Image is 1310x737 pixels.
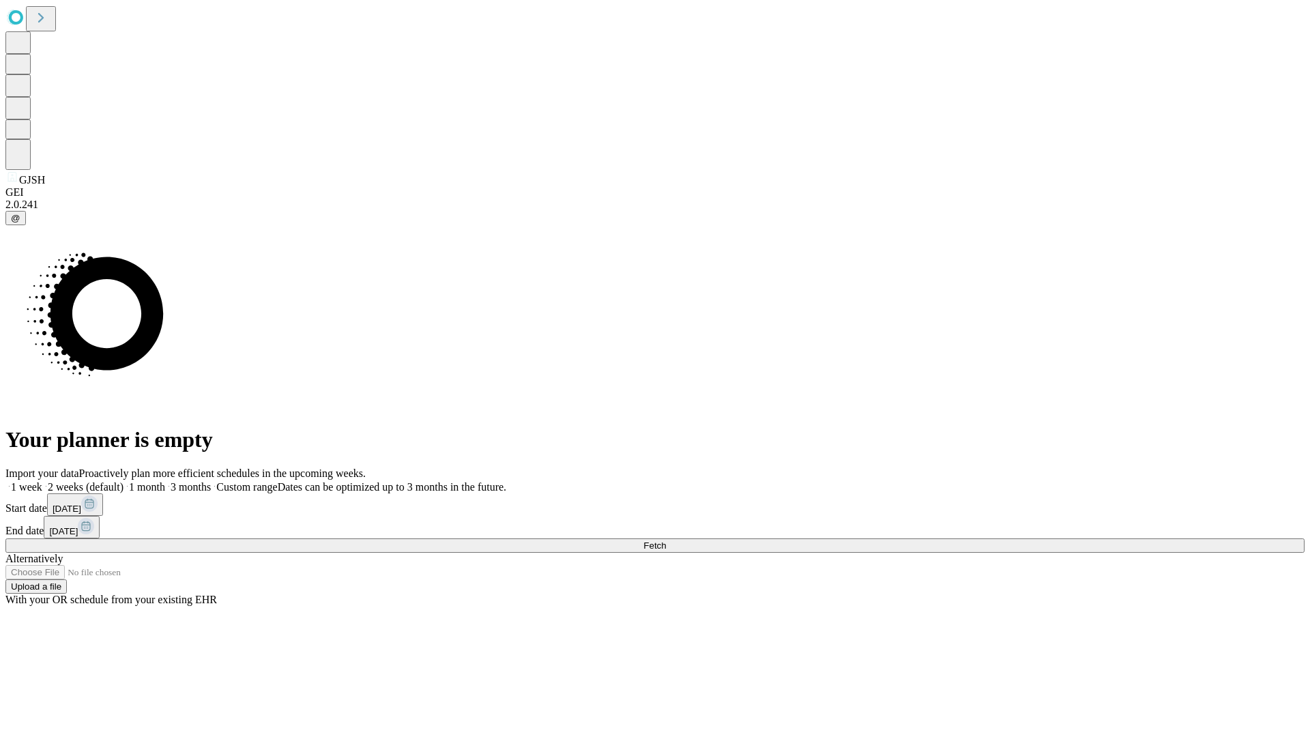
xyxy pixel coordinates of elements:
span: GJSH [19,174,45,186]
button: [DATE] [47,493,103,516]
span: Alternatively [5,553,63,564]
h1: Your planner is empty [5,427,1305,452]
span: 1 week [11,481,42,493]
div: End date [5,516,1305,538]
span: Import your data [5,467,79,479]
span: 2 weeks (default) [48,481,123,493]
button: Upload a file [5,579,67,594]
span: With your OR schedule from your existing EHR [5,594,217,605]
button: Fetch [5,538,1305,553]
div: 2.0.241 [5,199,1305,211]
div: Start date [5,493,1305,516]
button: @ [5,211,26,225]
span: 3 months [171,481,211,493]
span: 1 month [129,481,165,493]
span: [DATE] [49,526,78,536]
span: @ [11,213,20,223]
span: Fetch [643,540,666,551]
button: [DATE] [44,516,100,538]
span: Dates can be optimized up to 3 months in the future. [278,481,506,493]
span: [DATE] [53,504,81,514]
span: Custom range [216,481,277,493]
span: Proactively plan more efficient schedules in the upcoming weeks. [79,467,366,479]
div: GEI [5,186,1305,199]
